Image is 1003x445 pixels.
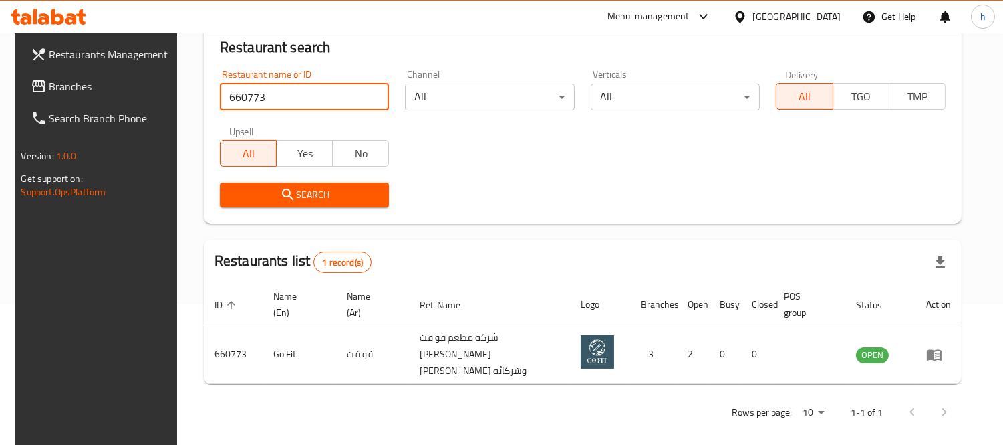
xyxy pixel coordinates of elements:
button: Yes [276,140,333,167]
span: Yes [282,144,327,163]
div: Export file [924,246,956,278]
span: h [980,9,986,24]
button: Search [220,183,390,207]
label: Delivery [785,70,819,79]
div: [GEOGRAPHIC_DATA] [752,9,841,24]
td: Go Fit [263,325,336,384]
th: Branches [630,284,677,325]
th: Action [915,284,962,325]
th: Closed [741,284,773,325]
div: Rows per page: [797,403,829,423]
p: Rows per page: [732,404,792,421]
span: TGO [839,87,884,106]
span: Search Branch Phone [49,110,172,126]
p: 1-1 of 1 [851,404,883,421]
span: No [338,144,384,163]
button: All [776,83,833,110]
span: Version: [21,147,54,165]
a: Restaurants Management [20,38,182,70]
button: TMP [889,83,946,110]
td: قو فت [336,325,409,384]
table: enhanced table [204,284,962,384]
span: Get support on: [21,170,83,187]
a: Support.OpsPlatform [21,183,106,201]
th: Busy [709,284,741,325]
span: Status [856,297,899,313]
div: Menu [926,347,951,363]
a: Branches [20,70,182,102]
h2: Restaurants list [214,251,372,273]
h2: Restaurant search [220,37,946,58]
div: Menu-management [607,9,690,25]
button: All [220,140,277,167]
span: 1 record(s) [314,256,371,269]
div: All [591,84,760,110]
th: Open [677,284,709,325]
td: 3 [630,325,677,384]
div: All [405,84,575,110]
div: Total records count [313,252,372,273]
td: 660773 [204,325,263,384]
label: Upsell [229,126,254,136]
span: All [226,144,271,163]
span: POS group [784,288,829,321]
th: Logo [570,284,630,325]
img: Go Fit [581,335,614,369]
button: TGO [833,83,889,110]
span: ID [214,297,240,313]
span: Branches [49,78,172,94]
span: OPEN [856,347,889,363]
span: 1.0.0 [56,147,77,165]
td: 2 [677,325,709,384]
button: No [332,140,389,167]
td: 0 [741,325,773,384]
span: Search [231,187,379,203]
span: All [782,87,827,106]
span: Name (Ar) [347,288,393,321]
span: Ref. Name [420,297,478,313]
span: Name (En) [273,288,320,321]
input: Search for restaurant name or ID.. [220,84,390,110]
span: TMP [895,87,940,106]
span: Restaurants Management [49,46,172,62]
div: OPEN [856,347,889,363]
a: Search Branch Phone [20,102,182,135]
td: 0 [709,325,741,384]
td: شركه مطعم قو فت [PERSON_NAME] [PERSON_NAME] وشركائه [409,325,570,384]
